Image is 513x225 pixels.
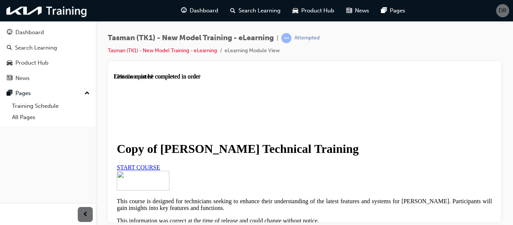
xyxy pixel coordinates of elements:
[7,90,12,97] span: pages-icon
[114,73,495,222] iframe: To enrich screen reader interactions, please activate Accessibility in Grammarly extension settings
[4,3,90,18] img: kia-training
[7,60,12,66] span: car-icon
[7,75,12,82] span: news-icon
[293,6,298,15] span: car-icon
[355,6,369,15] span: News
[84,89,90,98] span: up-icon
[375,3,411,18] a: pages-iconPages
[3,86,93,100] button: Pages
[15,89,31,98] div: Pages
[9,100,93,112] a: Training Schedule
[3,144,378,151] p: This information was correct at the time of release and could change without notice.
[225,47,280,55] li: eLearning Module View
[499,6,507,15] span: DR
[3,24,93,86] button: DashboardSearch LearningProduct HubNews
[3,56,93,70] a: Product Hub
[346,6,352,15] span: news-icon
[108,47,217,54] a: Tasman (TK1) - New Model Training - eLearning
[7,29,12,36] span: guage-icon
[294,35,320,42] div: Attempted
[381,6,387,15] span: pages-icon
[287,3,340,18] a: car-iconProduct Hub
[3,71,93,85] a: News
[277,34,278,42] span: |
[108,34,274,42] span: Tasman (TK1) - New Model Training - eLearning
[15,59,48,67] div: Product Hub
[281,33,291,43] span: learningRecordVerb_ATTEMPT-icon
[390,6,405,15] span: Pages
[340,3,375,18] a: news-iconNews
[15,44,57,52] div: Search Learning
[230,6,235,15] span: search-icon
[181,6,187,15] span: guage-icon
[83,210,88,219] span: prev-icon
[3,26,93,39] a: Dashboard
[301,6,334,15] span: Product Hub
[15,28,44,37] div: Dashboard
[7,45,12,51] span: search-icon
[175,3,224,18] a: guage-iconDashboard
[238,6,281,15] span: Search Learning
[15,74,30,83] div: News
[3,41,93,55] a: Search Learning
[9,112,93,123] a: All Pages
[496,4,509,17] button: DR
[224,3,287,18] a: search-iconSearch Learning
[190,6,218,15] span: Dashboard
